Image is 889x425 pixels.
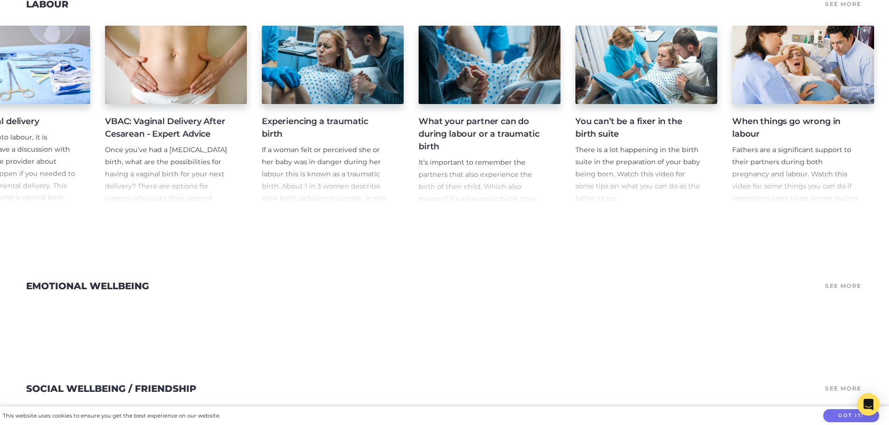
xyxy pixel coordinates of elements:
h4: You can’t be a fixer in the birth suite [575,115,702,140]
a: Emotional Wellbeing [26,280,149,292]
a: Social Wellbeing / Friendship [26,383,196,394]
h4: What your partner can do during labour or a traumatic birth [419,115,546,153]
a: When things go wrong in labour Fathers are a significant support to their partners during both pr... [732,26,874,205]
p: Once you’ve had a [MEDICAL_DATA] birth, what are the possibilities for having a vaginal birth for... [105,144,232,265]
h4: When things go wrong in labour [732,115,859,140]
a: What your partner can do during labour or a traumatic birth It’s important to remember the partne... [419,26,560,205]
p: If a woman felt or perceived she or her baby was in danger during her labour this is known as a t... [262,144,389,265]
p: Fathers are a significant support to their partners during both pregnancy and labour. Watch this ... [732,144,859,217]
p: There is a lot happening in the birth suite in the preparation of your baby being born. Watch thi... [575,144,702,205]
a: See More [824,279,863,293]
h4: Experiencing a traumatic birth [262,115,389,140]
div: Open Intercom Messenger [857,393,880,416]
div: This website uses cookies to ensure you get the best experience on our website. [3,411,220,421]
a: You can’t be a fixer in the birth suite There is a lot happening in the birth suite in the prepar... [575,26,717,205]
button: Got it! [823,409,879,423]
p: It’s important to remember the partners that also experience the birth of their child. Which also... [419,157,546,290]
h4: VBAC: Vaginal Delivery After Cesarean - Expert Advice [105,115,232,140]
a: Experiencing a traumatic birth If a woman felt or perceived she or her baby was in danger during ... [262,26,404,205]
a: See More [824,382,863,395]
a: VBAC: Vaginal Delivery After Cesarean - Expert Advice Once you’ve had a [MEDICAL_DATA] birth, wha... [105,26,247,205]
